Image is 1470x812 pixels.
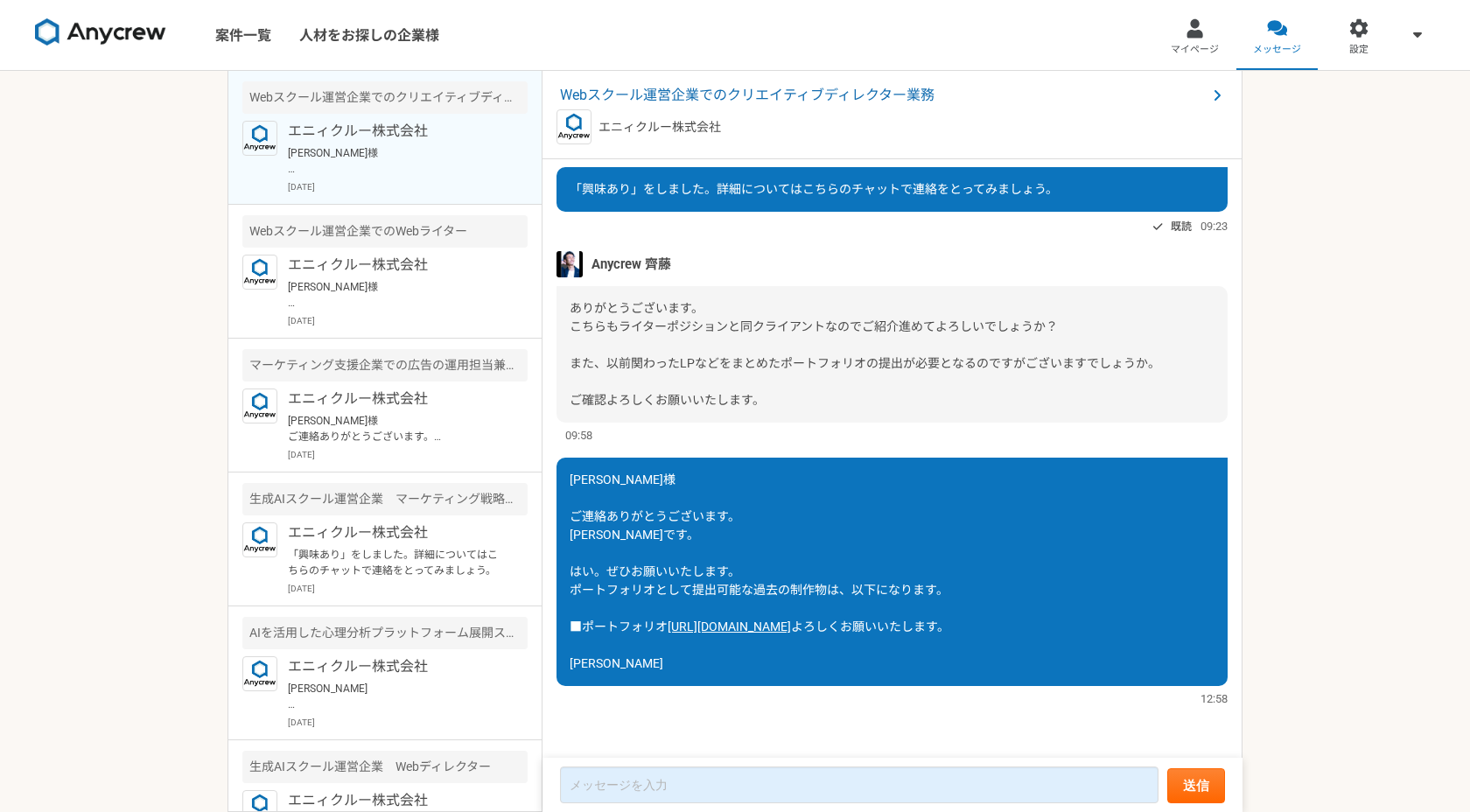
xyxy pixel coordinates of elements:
[1171,216,1192,237] span: 既読
[556,251,583,277] img: S__5267474.jpg
[288,448,528,461] p: [DATE]
[288,388,504,409] p: エニィクルー株式会社
[288,279,504,311] p: [PERSON_NAME]様 ご連絡ありがとうございます。 [PERSON_NAME]です。 承知いたしました！ 何卒よろしくお願いいたします！ [PERSON_NAME]
[242,388,277,423] img: logo_text_blue_01.png
[288,314,528,327] p: [DATE]
[570,301,1160,407] span: ありがとうございます。 こちらもライターポジションと同クライアントなのでご紹介進めてよろしいでしょうか？ また、以前関わったLPなどをまとめたポートフォリオの提出が必要となるのですがございますで...
[242,656,277,691] img: logo_text_blue_01.png
[242,522,277,557] img: logo_text_blue_01.png
[1200,690,1228,707] span: 12:58
[242,617,528,649] div: AIを活用した心理分析プラットフォーム展開スタートアップ マーケティング企画運用
[288,716,528,729] p: [DATE]
[288,255,504,276] p: エニィクルー株式会社
[288,790,504,811] p: エニィクルー株式会社
[1200,218,1228,234] span: 09:23
[288,582,528,595] p: [DATE]
[591,255,671,274] span: Anycrew 齊藤
[288,547,504,578] p: 「興味あり」をしました。詳細についてはこちらのチャットで連絡をとってみましょう。
[565,427,592,444] span: 09:58
[570,619,949,670] span: よろしくお願いいたします。 [PERSON_NAME]
[288,145,504,177] p: [PERSON_NAME]様 ご連絡ありがとうございます。 [PERSON_NAME]です。 はい。ぜひお願いいたします。 ポートフォリオとして提出可能な過去の制作物は、以下になります。 ■ポー...
[242,349,528,381] div: マーケティング支援企業での広告の運用担当兼フロント営業
[242,751,528,783] div: 生成AIスクール運営企業 Webディレクター
[1253,43,1301,57] span: メッセージ
[242,121,277,156] img: logo_text_blue_01.png
[242,81,528,114] div: Webスクール運営企業でのクリエイティブディレクター業務
[288,413,504,444] p: [PERSON_NAME]様 ご連絡ありがとうございます。 [PERSON_NAME]です。 申し訳ありません。 「興味あり」とお送りさせていただきましたが、フロント営業も必要になるため辞退させ...
[242,483,528,515] div: 生成AIスクール運営企業 マーケティング戦略ディレクター
[288,681,504,712] p: [PERSON_NAME] ご連絡ありがとうございます！ 承知いたしました。 引き続き、よろしくお願いいたします！ [PERSON_NAME]
[35,18,166,46] img: 8DqYSo04kwAAAAASUVORK5CYII=
[242,255,277,290] img: logo_text_blue_01.png
[570,472,948,633] span: [PERSON_NAME]様 ご連絡ありがとうございます。 [PERSON_NAME]です。 はい。ぜひお願いいたします。 ポートフォリオとして提出可能な過去の制作物は、以下になります。 ■ポー...
[668,619,791,633] a: [URL][DOMAIN_NAME]
[288,522,504,543] p: エニィクルー株式会社
[556,109,591,144] img: logo_text_blue_01.png
[1167,768,1225,803] button: 送信
[598,118,721,136] p: エニィクルー株式会社
[1349,43,1368,57] span: 設定
[560,85,1207,106] span: Webスクール運営企業でのクリエイティブディレクター業務
[570,182,1058,196] span: 「興味あり」をしました。詳細についてはこちらのチャットで連絡をとってみましょう。
[288,121,504,142] p: エニィクルー株式会社
[242,215,528,248] div: Webスクール運営企業でのWebライター
[288,180,528,193] p: [DATE]
[1171,43,1219,57] span: マイページ
[288,656,504,677] p: エニィクルー株式会社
